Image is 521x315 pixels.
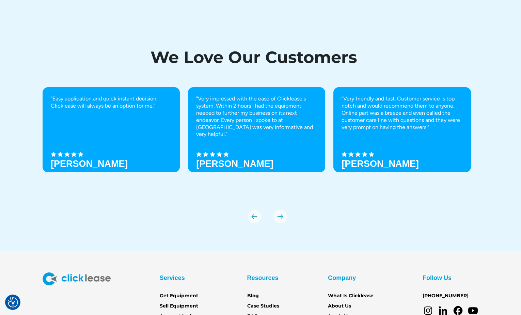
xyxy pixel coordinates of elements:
img: Revisit consent button [8,297,18,308]
p: "Very impressed with the ease of Clicklease's system. Within 2 hours I had the equipment needed t... [196,95,317,138]
img: Black star icon [362,152,367,157]
div: 1 of 8 [43,87,180,196]
div: next slide [273,210,287,223]
div: Company [328,272,356,283]
img: Black star icon [369,152,374,157]
img: Black star icon [78,152,83,157]
div: previous slide [248,210,261,223]
img: Black star icon [217,152,222,157]
a: Blog [247,292,259,300]
img: Black star icon [58,152,63,157]
div: 2 of 8 [188,87,325,196]
img: Black star icon [223,152,229,157]
strong: [PERSON_NAME] [196,159,273,169]
a: Sell Equipment [160,302,198,310]
img: Black star icon [210,152,215,157]
h3: [PERSON_NAME] [342,159,419,169]
a: Case Studies [247,302,279,310]
h1: We Love Our Customers [43,49,465,65]
button: Consent Preferences [8,297,18,308]
img: Black star icon [64,152,70,157]
div: carousel [43,87,478,223]
img: Black star icon [196,152,202,157]
a: [PHONE_NUMBER] [423,292,469,300]
h3: [PERSON_NAME] [51,159,128,169]
img: arrow Icon [248,210,261,223]
img: Black star icon [203,152,208,157]
img: Black star icon [355,152,361,157]
a: Get Equipment [160,292,198,300]
img: Black star icon [348,152,354,157]
div: Follow Us [423,272,452,283]
img: Black star icon [342,152,347,157]
img: Black star icon [71,152,77,157]
p: “Very friendly and fast. Customer service is top notch and would recommend them to anyone. Online... [342,95,462,131]
a: About Us [328,302,351,310]
div: Services [160,272,185,283]
a: What Is Clicklease [328,292,374,300]
p: “Easy application and quick instant decision. Clicklease will always be an option for me.” [51,95,172,110]
img: Clicklease logo [43,272,111,285]
img: Black star icon [51,152,56,157]
img: arrow Icon [273,210,287,223]
div: Resources [247,272,279,283]
div: 3 of 8 [333,87,471,196]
